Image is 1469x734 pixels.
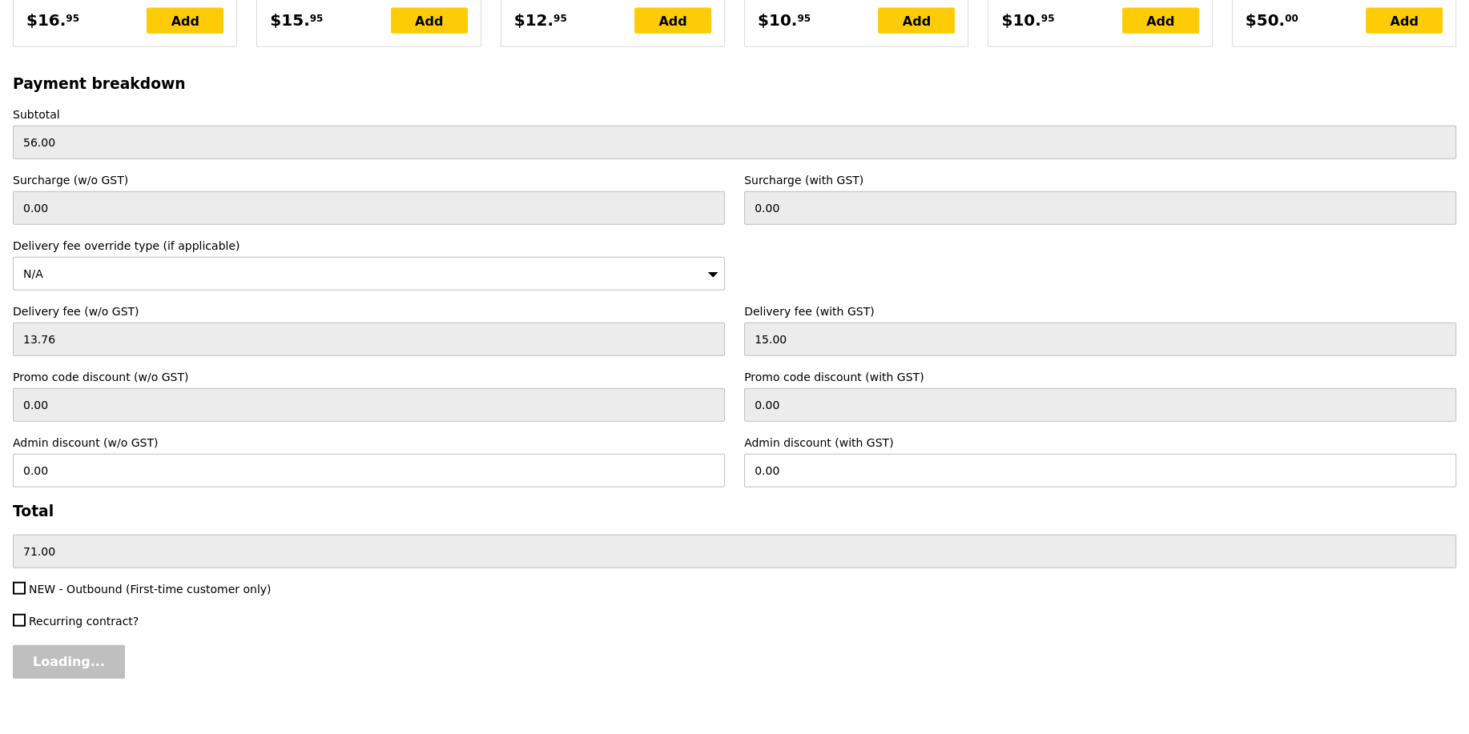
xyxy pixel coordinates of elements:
label: Surcharge (with GST) [744,172,1456,188]
div: Add [147,8,223,34]
div: Add [878,8,955,34]
span: NEW - Outbound (First-time customer only) [29,583,272,596]
h3: Payment breakdown [13,75,1456,92]
label: Subtotal [13,106,1456,122]
div: Add [1122,8,1199,34]
span: 95 [553,12,567,25]
span: 95 [66,12,79,25]
label: Delivery fee override type (if applicable) [13,238,725,254]
span: $50. [1246,8,1285,32]
span: 95 [1041,12,1055,25]
span: 95 [310,12,324,25]
span: N/A [23,267,43,280]
label: Delivery fee (w/o GST) [13,303,725,319]
span: $10. [1001,8,1040,32]
h3: Total [13,503,1456,519]
input: Loading... [13,645,125,679]
label: Admin discount (w/o GST) [13,435,725,451]
label: Surcharge (w/o GST) [13,172,725,188]
span: $12. [514,8,553,32]
input: NEW - Outbound (First-time customer only) [13,582,26,595]
span: 00 [1285,12,1298,25]
label: Promo code discount (w/o GST) [13,369,725,385]
span: 95 [797,12,811,25]
span: Recurring contract? [29,615,139,628]
label: Delivery fee (with GST) [744,303,1456,319]
label: Promo code discount (with GST) [744,369,1456,385]
label: Admin discount (with GST) [744,435,1456,451]
span: $16. [26,8,66,32]
div: Add [1366,8,1443,34]
div: Add [634,8,711,34]
input: Recurring contract? [13,614,26,627]
span: $10. [758,8,797,32]
span: $15. [270,8,309,32]
div: Add [391,8,468,34]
